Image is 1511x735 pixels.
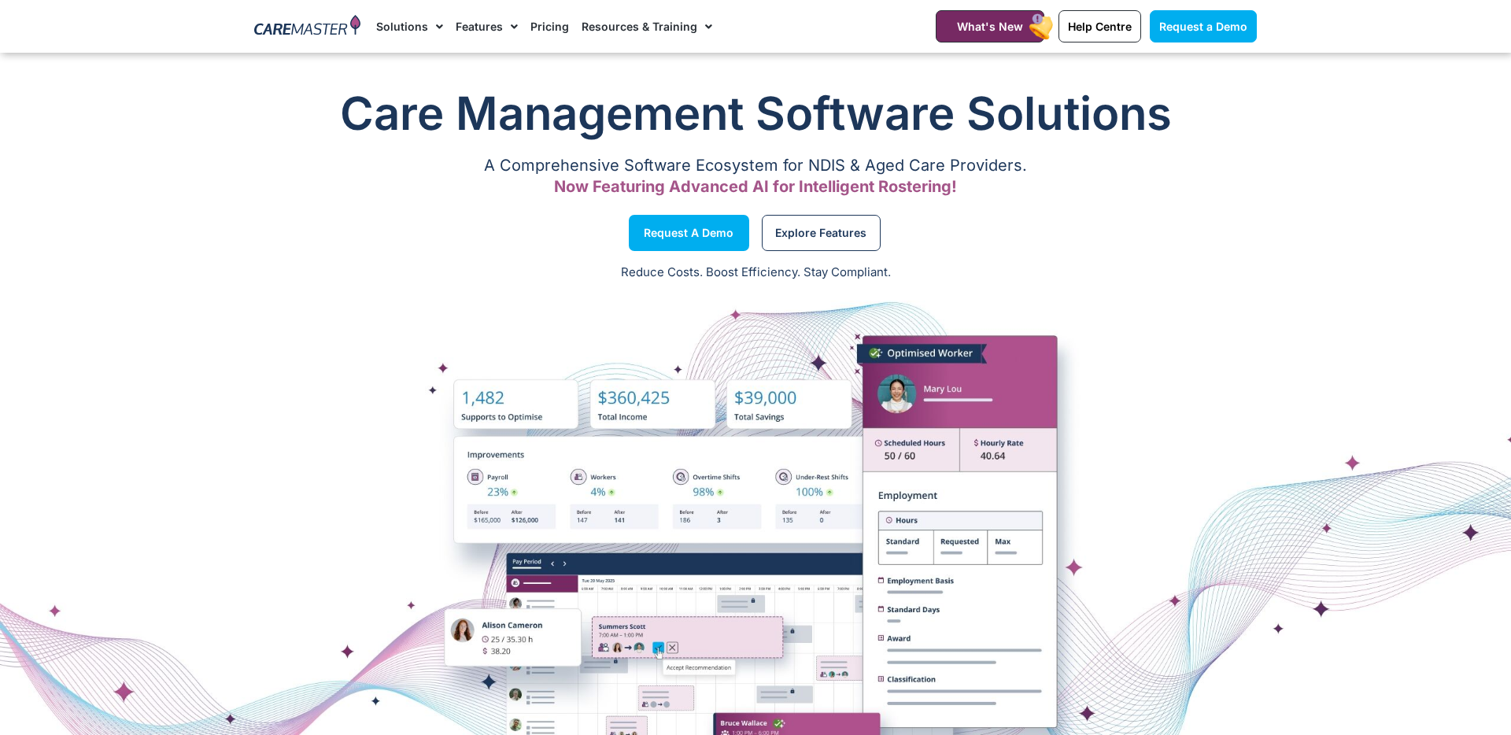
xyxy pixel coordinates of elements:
span: Request a Demo [1159,20,1247,33]
span: Explore Features [775,229,866,237]
p: A Comprehensive Software Ecosystem for NDIS & Aged Care Providers. [254,161,1257,171]
span: Request a Demo [644,229,733,237]
span: Now Featuring Advanced AI for Intelligent Rostering! [554,177,957,196]
span: What's New [957,20,1023,33]
span: Help Centre [1068,20,1132,33]
a: Help Centre [1058,10,1141,42]
img: CareMaster Logo [254,15,360,39]
a: Request a Demo [1150,10,1257,42]
a: Request a Demo [629,215,749,251]
h1: Care Management Software Solutions [254,82,1257,145]
a: What's New [936,10,1044,42]
p: Reduce Costs. Boost Efficiency. Stay Compliant. [9,264,1502,282]
a: Explore Features [762,215,881,251]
